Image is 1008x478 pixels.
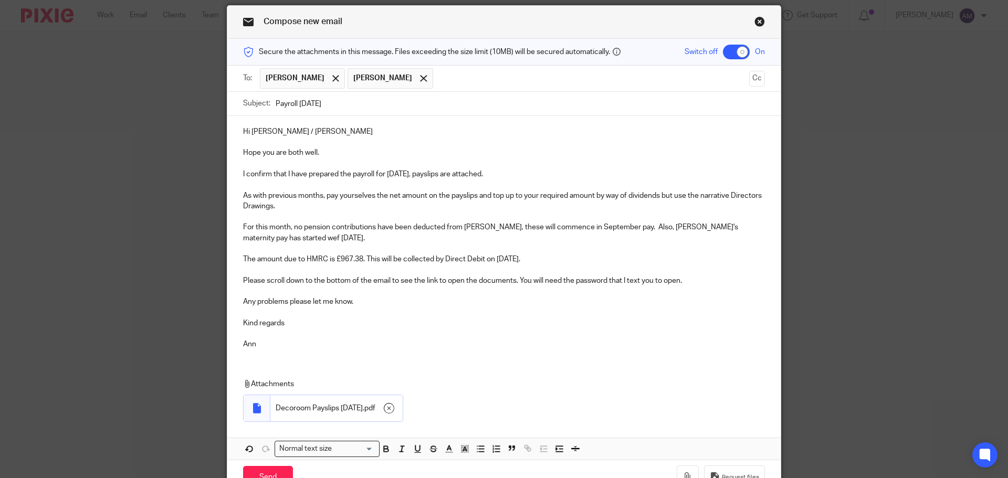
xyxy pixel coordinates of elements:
p: Hi [PERSON_NAME] / [PERSON_NAME] [243,126,765,137]
span: Switch off [685,47,718,57]
p: Please scroll down to the bottom of the email to see the link to open the documents. You will nee... [243,275,765,286]
span: Normal text size [277,443,334,454]
p: For this month, no pension contributions have been deducted from [PERSON_NAME], these will commen... [243,222,765,243]
label: To: [243,73,255,83]
a: Close this dialog window [754,16,765,30]
p: As with previous months, pay yourselves the net amount on the payslips and top up to your require... [243,190,765,212]
p: Kind regards [243,318,765,328]
span: Compose new email [264,17,342,26]
span: Secure the attachments in this message. Files exceeding the size limit (10MB) will be secured aut... [259,47,610,57]
span: [PERSON_NAME] [353,73,412,83]
p: I confirm that I have prepared the payroll for [DATE], payslips are attached. [243,169,765,179]
span: pdf [364,403,375,413]
input: Search for option [335,443,373,454]
label: Subject: [243,98,270,109]
p: Hope you are both well. [243,147,765,158]
span: On [755,47,765,57]
p: Attachments [243,379,750,389]
div: . [270,395,403,421]
span: [PERSON_NAME] [266,73,324,83]
p: The amount due to HMRC is £967.38. This will be collected by Direct Debit on [DATE]. [243,254,765,264]
button: Cc [749,71,765,87]
span: Decoroom Payslips [DATE] [276,403,363,413]
div: Search for option [275,441,380,457]
p: Any problems please let me know. [243,296,765,307]
p: Ann [243,339,765,349]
